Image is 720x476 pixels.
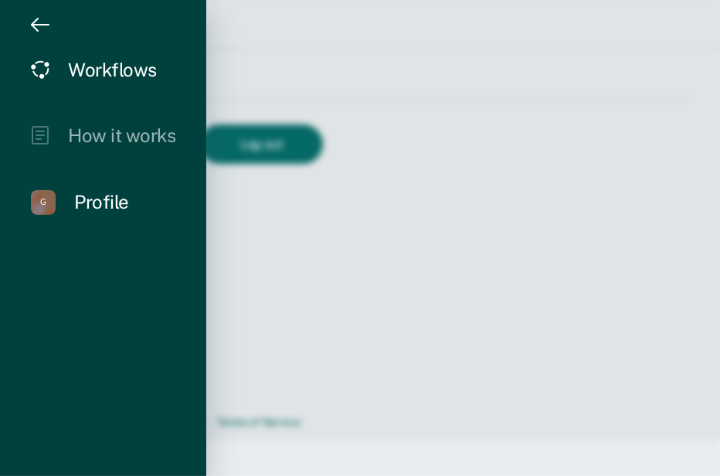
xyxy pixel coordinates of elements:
[31,59,175,81] a: Workflows
[31,124,175,147] a: How it works
[68,59,157,81] div: Workflows
[31,190,175,215] a: GProfile
[31,190,56,215] div: G
[74,191,129,213] div: Profile
[68,124,175,147] div: How it works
